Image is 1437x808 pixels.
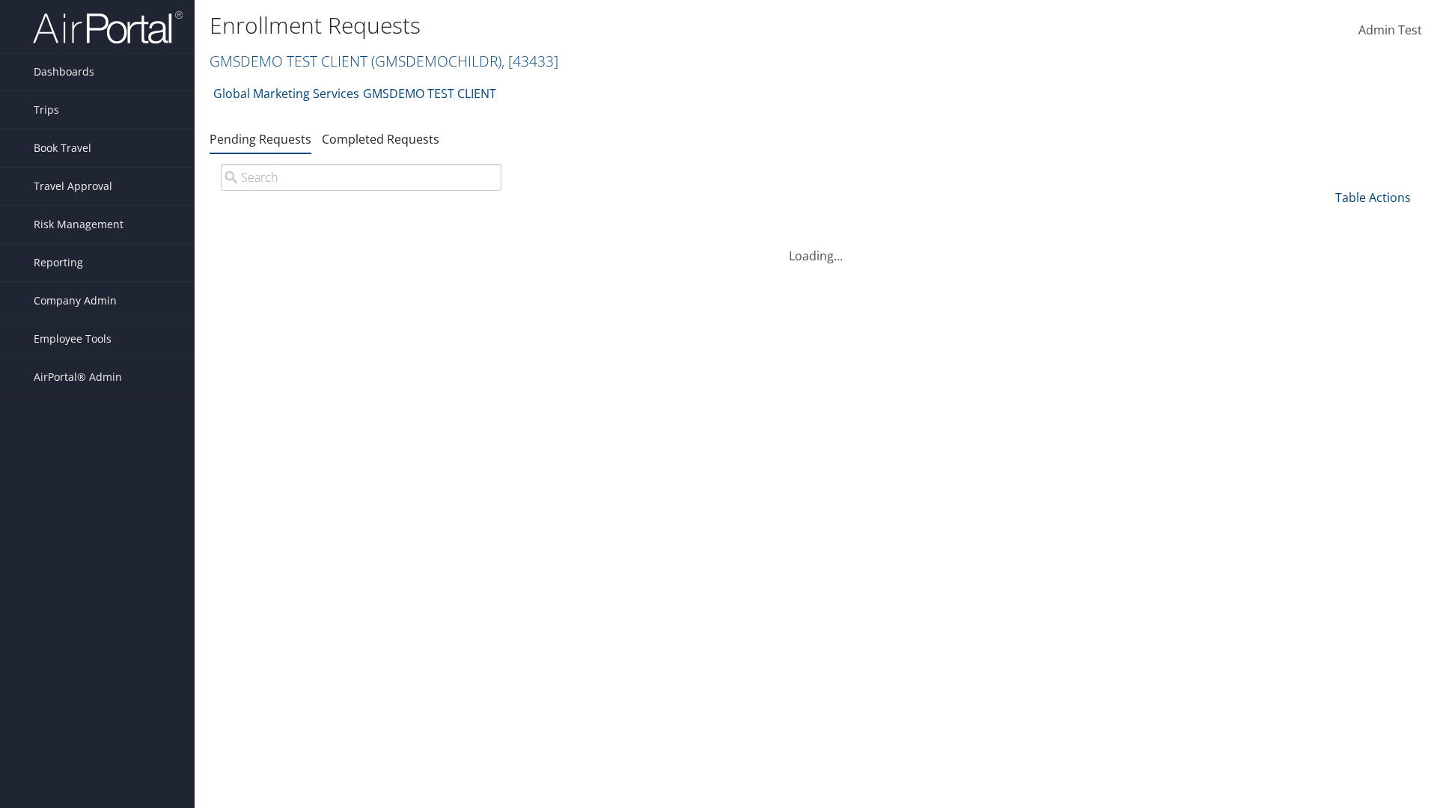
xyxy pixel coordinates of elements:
[363,79,496,108] a: GMSDEMO TEST CLIENT
[322,131,439,147] a: Completed Requests
[1335,189,1411,206] a: Table Actions
[34,206,123,243] span: Risk Management
[501,51,558,71] span: , [ 43433 ]
[33,10,183,45] img: airportal-logo.png
[34,91,59,129] span: Trips
[34,358,122,396] span: AirPortal® Admin
[210,131,311,147] a: Pending Requests
[34,244,83,281] span: Reporting
[1358,7,1422,54] a: Admin Test
[34,53,94,91] span: Dashboards
[34,168,112,205] span: Travel Approval
[371,51,501,71] span: ( GMSDEMOCHILDR )
[210,229,1422,265] div: Loading...
[210,51,558,71] a: GMSDEMO TEST CLIENT
[210,10,1018,41] h1: Enrollment Requests
[34,282,117,319] span: Company Admin
[34,129,91,167] span: Book Travel
[221,164,501,191] input: Search
[34,320,112,358] span: Employee Tools
[213,79,359,108] a: Global Marketing Services
[1358,22,1422,38] span: Admin Test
